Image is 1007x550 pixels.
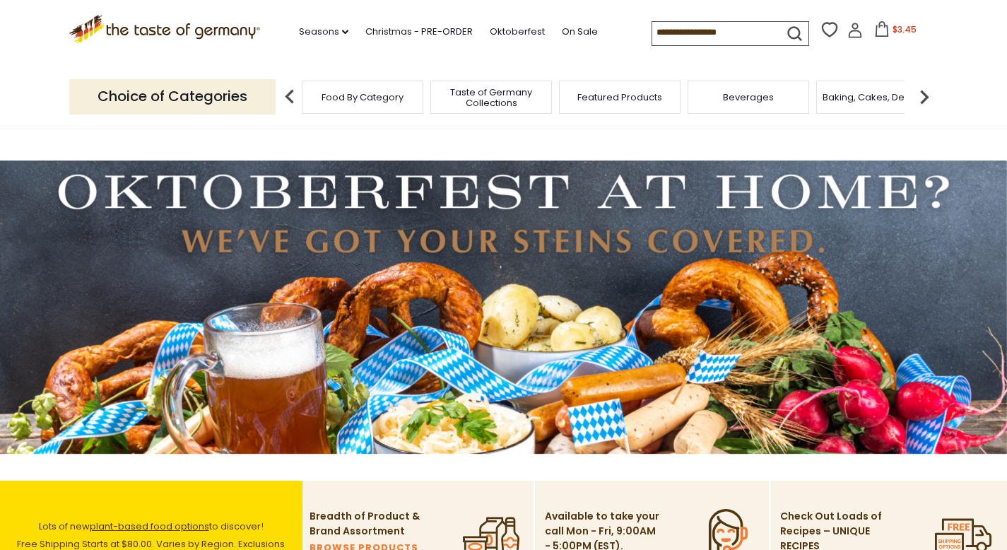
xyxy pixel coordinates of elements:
a: Beverages [723,92,774,103]
a: Food By Category [322,92,404,103]
a: Taste of Germany Collections [435,87,548,108]
button: $3.45 [866,21,926,42]
a: Featured Products [577,92,662,103]
p: Choice of Categories [69,79,276,114]
p: Breadth of Product & Brand Assortment [310,509,426,539]
img: previous arrow [276,83,304,111]
a: Seasons [299,24,348,40]
img: next arrow [910,83,938,111]
span: $3.45 [893,23,917,35]
a: plant-based food options [90,520,209,533]
a: On Sale [562,24,598,40]
a: Christmas - PRE-ORDER [365,24,473,40]
a: Oktoberfest [490,24,545,40]
a: Baking, Cakes, Desserts [823,92,932,103]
